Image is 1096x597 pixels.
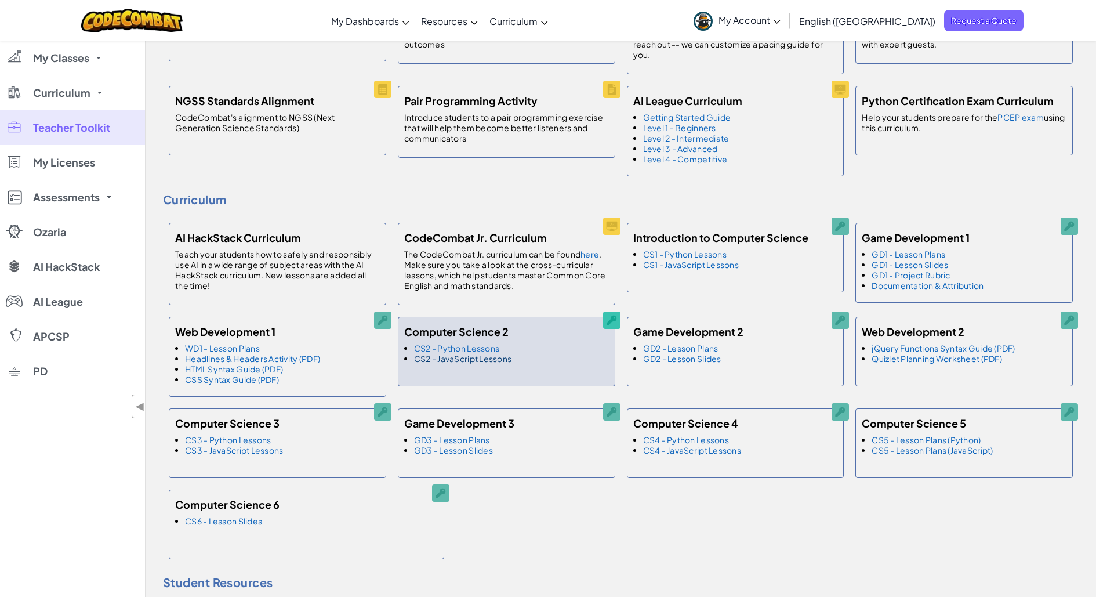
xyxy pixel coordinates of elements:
[33,227,66,237] span: Ozaria
[33,192,100,202] span: Assessments
[489,15,538,27] span: Curriculum
[175,415,280,432] h5: Computer Science 3
[414,353,511,364] a: CS2 - JavaScript Lessons
[718,14,781,26] span: My Account
[414,445,493,455] a: GD3 - Lesson Slides
[621,311,850,392] a: Game Development 2 GD2 - Lesson Plans GD2 - Lesson Slides
[643,445,741,455] a: CS4 - JavaScript Lessons
[33,262,100,272] span: AI HackStack
[484,5,554,37] a: Curriculum
[404,415,514,432] h5: Game Development 3
[185,364,283,374] a: HTML Syntax Guide (PDF)
[872,280,984,291] a: Documentation & Attribution
[643,343,718,353] a: GD2 - Lesson Plans
[185,516,262,526] a: CS6 - Lesson Slides
[862,112,1066,133] p: Help your students prepare for the using this curriculum.
[163,403,392,484] a: Computer Science 3 CS3 - Python Lessons CS3 - JavaScript Lessons
[872,249,945,259] a: GD1 - Lesson Plans
[872,445,993,455] a: CS5 - Lesson Plans (JavaScript)
[621,217,850,298] a: Introduction to Computer Science CS1 - Python Lessons CS1 - JavaScript Lessons
[633,415,738,432] h5: Computer Science 4
[33,157,95,168] span: My Licenses
[633,92,742,109] h5: AI League Curriculum
[580,249,599,259] a: here
[862,415,966,432] h5: Computer Science 5
[799,15,935,27] span: English ([GEOGRAPHIC_DATA])
[415,5,484,37] a: Resources
[872,343,1015,353] a: jQuery Functions Syntax Guide (PDF)
[862,92,1054,109] h5: Python Certification Exam Curriculum
[643,143,718,154] a: Level 3 - Advanced
[392,217,621,311] a: CodeCombat Jr. Curriculum The CodeCombat Jr. curriculum can be foundhere. Make sure you take a lo...
[872,353,1002,364] a: Quizlet Planning Worksheet (PDF)
[633,229,808,246] h5: Introduction to Computer Science
[163,574,1079,591] h4: Student Resources
[392,80,621,164] a: Pair Programming Activity Introduce students to a pair programming exercise that will help them b...
[850,217,1079,309] a: Game Development 1 GD1 - Lesson Plans GD1 - Lesson Slides GD1 - Project Rubric Documentation & At...
[414,343,499,353] a: CS2 - Python Lessons
[163,217,392,311] a: AI HackStack Curriculum Teach your students how to safely and responsibly use AI in a wide range ...
[862,323,964,340] h5: Web Development 2
[643,259,739,270] a: CS1 - JavaScript Lessons
[643,112,731,122] a: Getting Started Guide
[331,15,399,27] span: My Dashboards
[392,311,621,392] a: Computer Science 2 CS2 - Python Lessons CS2 - JavaScript Lessons
[944,10,1024,31] a: Request a Quote
[185,374,279,385] a: CSS Syntax Guide (PDF)
[175,229,301,246] h5: AI HackStack Curriculum
[185,445,283,455] a: CS3 - JavaScript Lessons
[135,398,145,415] span: ◀
[33,296,83,307] span: AI League
[185,353,320,364] a: Headlines & Headers Activity (PDF)
[404,92,538,109] h5: Pair Programming Activity
[33,53,89,63] span: My Classes
[163,484,546,565] a: Computer Science 6 CS6 - Lesson Slides
[643,122,716,133] a: Level 1 - Beginners
[872,435,981,445] a: CS5 - Lesson Plans (Python)
[643,133,730,143] a: Level 2 - Intermediate
[404,229,547,246] h5: CodeCombat Jr. Curriculum
[175,496,280,513] h5: Computer Science 6
[694,12,713,31] img: avatar
[33,122,110,133] span: Teacher Toolkit
[997,112,1043,122] a: PCEP exam
[163,80,392,161] a: NGSS Standards Alignment CodeCombat's alignment to NGSS (Next Generation Science Standards)
[185,435,271,445] a: CS3 - Python Lessons
[33,88,90,98] span: Curriculum
[643,249,727,259] a: CS1 - Python Lessons
[392,403,621,484] a: Game Development 3 GD3 - Lesson Plans GD3 - Lesson Slides
[175,249,380,291] p: Teach your students how to safely and responsibly use AI in a wide range of subject areas with th...
[175,112,380,133] p: CodeCombat's alignment to NGSS (Next Generation Science Standards)
[175,323,275,340] h5: Web Development 1
[850,80,1079,161] a: Python Certification Exam Curriculum Help your students prepare for thePCEP examusing this curric...
[81,9,183,32] img: CodeCombat logo
[404,323,509,340] h5: Computer Science 2
[404,249,609,291] p: The CodeCombat Jr. curriculum can be found . Make sure you take a look at the cross-curricular le...
[185,343,260,353] a: WD1 - Lesson Plans
[643,435,729,445] a: CS4 - Python Lessons
[414,435,490,445] a: GD3 - Lesson Plans
[163,191,1079,208] h4: Curriculum
[421,15,467,27] span: Resources
[643,353,721,364] a: GD2 - Lesson Slides
[175,92,314,109] h5: NGSS Standards Alignment
[872,259,948,270] a: GD1 - Lesson Slides
[643,154,728,164] a: Level 4 - Competitive
[404,112,609,143] p: Introduce students to a pair programming exercise that will help them become better listeners and...
[872,270,950,280] a: GD1 - Project Rubric
[793,5,941,37] a: English ([GEOGRAPHIC_DATA])
[621,403,850,484] a: Computer Science 4 CS4 - Python Lessons CS4 - JavaScript Lessons
[325,5,415,37] a: My Dashboards
[688,2,786,39] a: My Account
[633,323,743,340] h5: Game Development 2
[862,229,970,246] h5: Game Development 1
